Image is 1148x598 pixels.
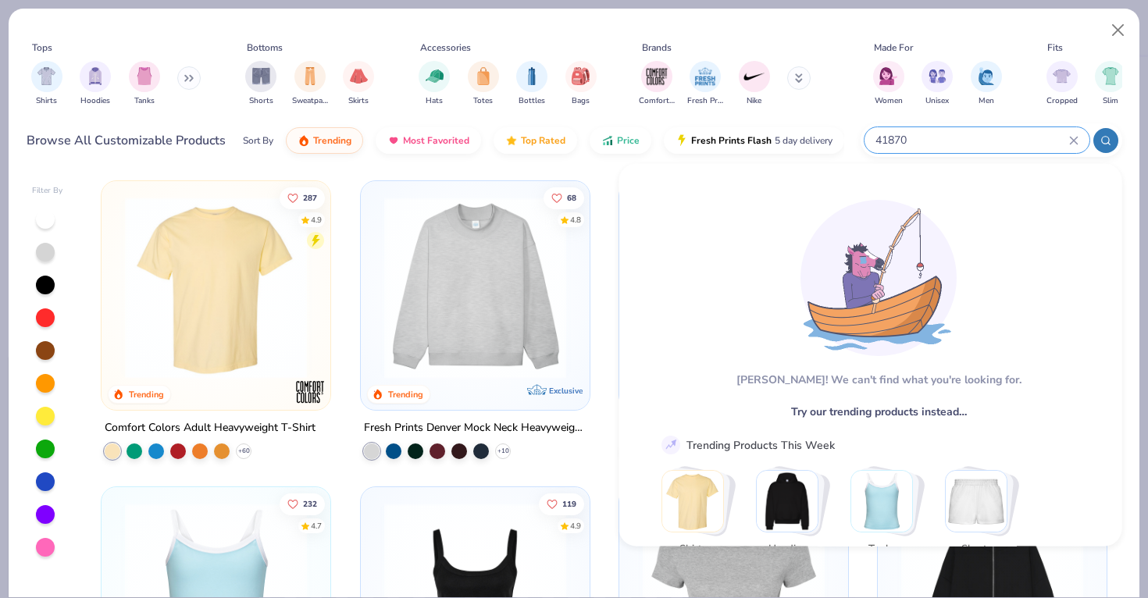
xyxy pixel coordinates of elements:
[1102,67,1119,85] img: Slim Image
[929,67,947,85] img: Unisex Image
[950,541,1001,557] span: Shorts
[590,127,651,154] button: Price
[946,471,1007,532] img: Shorts
[80,61,111,107] div: filter for Hoodies
[1046,61,1078,107] div: filter for Cropped
[36,95,57,107] span: Shirts
[879,67,897,85] img: Women Image
[565,61,597,107] button: filter button
[565,61,597,107] div: filter for Bags
[693,65,717,88] img: Fresh Prints Image
[343,61,374,107] div: filter for Skirts
[875,95,903,107] span: Women
[31,61,62,107] div: filter for Shirts
[350,67,368,85] img: Skirts Image
[747,95,761,107] span: Nike
[516,61,547,107] div: filter for Bottles
[494,127,577,154] button: Top Rated
[922,61,953,107] button: filter button
[736,372,1021,388] div: [PERSON_NAME]! We can't find what you're looking for.
[873,61,904,107] div: filter for Women
[922,61,953,107] div: filter for Unisex
[617,134,640,147] span: Price
[245,61,276,107] button: filter button
[519,95,545,107] span: Bottles
[80,61,111,107] button: filter button
[739,61,770,107] div: filter for Nike
[667,541,718,557] span: Shirts
[572,67,589,85] img: Bags Image
[105,418,316,438] div: Comfort Colors Adult Heavyweight T-Shirt
[303,500,317,508] span: 232
[639,95,675,107] span: Comfort Colors
[420,41,471,55] div: Accessories
[874,41,913,55] div: Made For
[249,95,273,107] span: Shorts
[117,197,315,379] img: 029b8af0-80e6-406f-9fdc-fdf898547912
[376,127,481,154] button: Most Favorited
[639,61,675,107] div: filter for Comfort Colors
[426,67,444,85] img: Hats Image
[343,61,374,107] button: filter button
[850,470,922,563] button: Stack Card Button Tanks
[978,67,995,85] img: Men Image
[37,67,55,85] img: Shirts Image
[925,95,949,107] span: Unisex
[136,67,153,85] img: Tanks Image
[756,470,828,563] button: Stack Card Button Hoodies
[129,61,160,107] div: filter for Tanks
[403,134,469,147] span: Most Favorited
[549,386,583,396] span: Exclusive
[129,61,160,107] button: filter button
[521,134,565,147] span: Top Rated
[874,131,1069,149] input: Try "T-Shirt"
[468,61,499,107] div: filter for Totes
[292,61,328,107] button: filter button
[364,418,586,438] div: Fresh Prints Denver Mock Neck Heavyweight Sweatshirt
[743,65,766,88] img: Nike Image
[505,134,518,147] img: TopRated.gif
[851,471,912,532] img: Tanks
[348,95,369,107] span: Skirts
[280,187,325,208] button: Like
[562,500,576,508] span: 119
[419,61,450,107] button: filter button
[566,194,576,201] span: 68
[376,197,574,379] img: f5d85501-0dbb-4ee4-b115-c08fa3845d83
[134,95,155,107] span: Tanks
[691,134,772,147] span: Fresh Prints Flash
[676,134,688,147] img: flash.gif
[572,95,590,107] span: Bags
[979,95,994,107] span: Men
[292,95,328,107] span: Sweatpants
[311,521,322,532] div: 4.7
[32,41,52,55] div: Tops
[739,61,770,107] button: filter button
[971,61,1002,107] div: filter for Men
[569,214,580,226] div: 4.8
[1053,67,1071,85] img: Cropped Image
[475,67,492,85] img: Totes Image
[661,470,733,563] button: Stack Card Button Shirts
[757,471,818,532] img: Hoodies
[686,436,835,453] div: Trending Products This Week
[945,470,1017,563] button: Stack Card Button Shorts
[80,95,110,107] span: Hoodies
[687,61,723,107] button: filter button
[687,61,723,107] div: filter for Fresh Prints
[664,438,678,452] img: trend_line.gif
[419,61,450,107] div: filter for Hats
[1046,95,1078,107] span: Cropped
[1046,61,1078,107] button: filter button
[497,447,508,456] span: + 10
[687,95,723,107] span: Fresh Prints
[27,131,226,150] div: Browse All Customizable Products
[292,61,328,107] div: filter for Sweatpants
[1095,61,1126,107] button: filter button
[775,132,832,150] span: 5 day delivery
[31,61,62,107] button: filter button
[761,541,812,557] span: Hoodies
[642,41,672,55] div: Brands
[543,187,583,208] button: Like
[311,214,322,226] div: 4.9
